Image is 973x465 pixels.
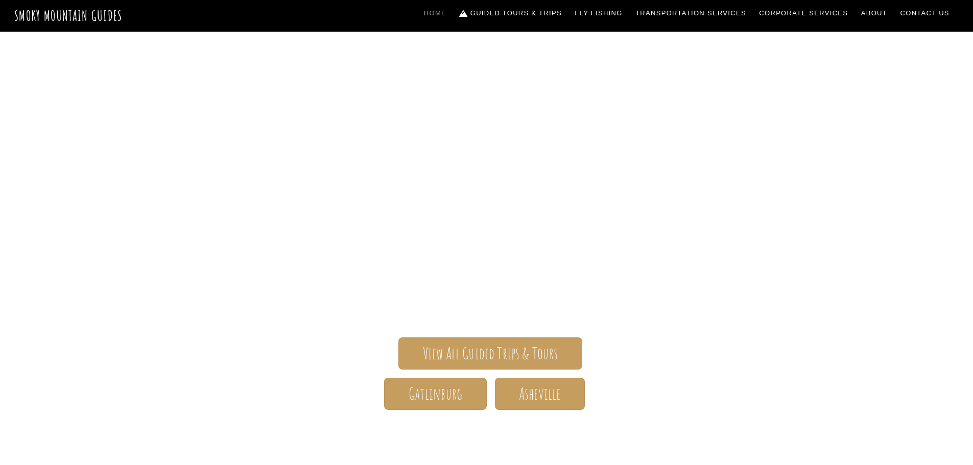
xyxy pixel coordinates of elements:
a: Contact Us [896,3,954,24]
a: Corporate Services [755,3,852,24]
a: Fly Fishing [571,3,627,24]
a: Guided Tours & Trips [456,3,566,24]
a: Gatlinburg [384,378,486,410]
a: Smoky Mountain Guides [14,7,123,24]
span: View All Guided Trips & Tours [423,348,558,359]
a: Home [420,3,450,24]
a: Transportation Services [631,3,750,24]
span: Asheville [519,388,560,399]
h1: Your adventure starts here. [191,426,783,451]
span: Gatlinburg [409,388,463,399]
span: Smoky Mountain Guides [191,177,783,228]
a: Asheville [495,378,585,410]
a: About [857,3,891,24]
span: The ONLY one-stop, full Service Guide Company for the Gatlinburg and [GEOGRAPHIC_DATA] side of th... [191,228,783,307]
a: View All Guided Trips & Tours [398,337,582,370]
